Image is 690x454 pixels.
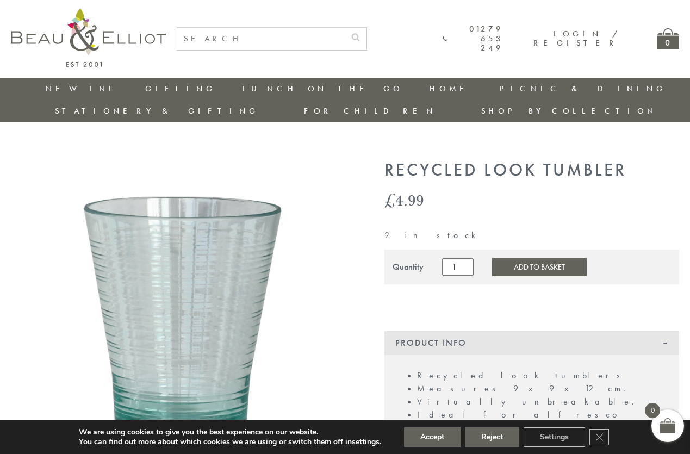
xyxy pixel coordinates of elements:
h1: Recycled Look Tumbler [384,160,679,181]
a: Shop by collection [481,105,657,116]
a: Gifting [145,83,216,94]
li: Virtually unbreakable. [417,395,668,408]
a: 01279 653 249 [443,24,503,53]
a: Lunch On The Go [242,83,403,94]
iframe: Secure express checkout frame [382,291,681,317]
button: Close GDPR Cookie Banner [589,429,609,445]
bdi: 4.99 [384,189,424,211]
button: Settings [524,427,585,447]
button: Add to Basket [492,258,587,276]
a: Stationery & Gifting [55,105,259,116]
span: 0 [645,403,660,418]
a: New in! [46,83,119,94]
p: We are using cookies to give you the best experience on our website. [79,427,381,437]
img: logo [11,8,166,67]
span: £ [384,189,395,211]
a: Picnic & Dining [500,83,666,94]
input: Product quantity [442,258,474,276]
div: Quantity [393,262,424,272]
li: Ideal for alfresco dining and picnics. [417,408,668,434]
a: Home [430,83,473,94]
li: Recycled look tumblers [417,369,668,382]
a: For Children [304,105,436,116]
a: Login / Register [533,28,619,48]
div: Product Info [384,331,679,355]
button: settings [352,437,380,447]
input: SEARCH [177,28,345,50]
a: 0 [657,28,679,49]
p: 2 in stock [384,231,679,240]
p: You can find out more about which cookies we are using or switch them off in . [79,437,381,447]
button: Accept [404,427,461,447]
button: Reject [465,427,519,447]
li: Measures 9 x 9 x 12 cm. [417,382,668,395]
